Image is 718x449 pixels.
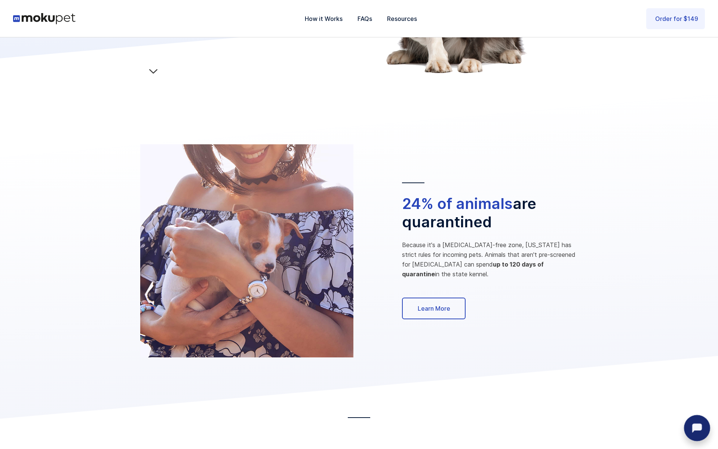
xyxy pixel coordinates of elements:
a: How it Works [297,6,350,31]
iframe: Botpress [684,415,710,441]
a: Order for $149 [646,8,705,29]
a: Learn More [402,298,466,319]
a: FAQs [350,6,380,31]
a: Resources [380,6,424,31]
a: home [13,13,76,24]
p: Because it's a [MEDICAL_DATA]-free zone, [US_STATE] has strict rules for incoming pets. Animals t... [402,240,578,279]
h2: are quarantined [402,194,578,231]
strong: 24% of animals [402,194,513,213]
div: Order for $149 [655,14,698,24]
